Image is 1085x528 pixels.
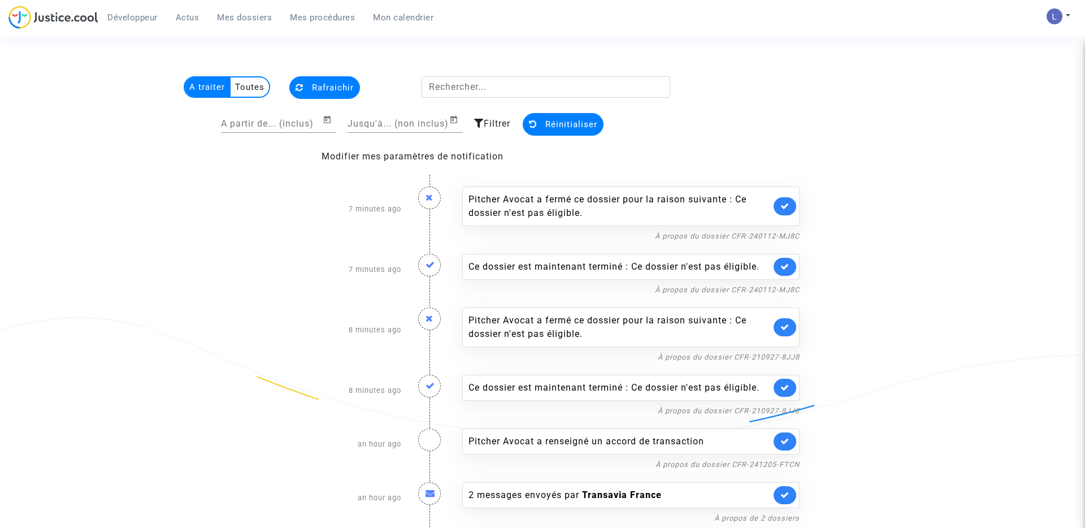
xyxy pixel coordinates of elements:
img: AATXAJzI13CaqkJmx-MOQUbNyDE09GJ9dorwRvFSQZdH=s96-c [1047,8,1062,24]
img: jc-logo.svg [8,6,98,29]
div: an hour ago [277,417,410,471]
button: Open calendar [449,113,463,127]
a: Actus [167,9,209,26]
a: Modifier mes paramètres de notification [322,151,504,162]
div: 7 minutes ago [277,175,410,243]
span: Réinitialiser [545,119,597,129]
div: Pitcher Avocat a fermé ce dossier pour la raison suivante : Ce dossier n'est pas éligible. [468,193,771,220]
span: Mon calendrier [373,12,433,23]
a: Mes dossiers [208,9,281,26]
span: Mes dossiers [217,12,272,23]
a: À propos du dossier CFR-210927-8JJ8 [658,353,800,361]
a: À propos du dossier CFR-240112-MJ8C [655,232,800,240]
div: 2 messages envoyés par [468,488,771,502]
a: Mes procédures [281,9,364,26]
b: Transavia France [582,490,662,500]
span: Filtrer [484,118,510,129]
a: À propos du dossier CFR-210927-8JJ8 [658,406,800,415]
a: À propos du dossier CFR-241205-FTCN [656,460,800,469]
button: Réinitialiser [523,113,604,136]
div: 8 minutes ago [277,296,410,363]
div: Ce dossier est maintenant terminé : Ce dossier n'est pas éligible. [468,260,771,274]
input: Rechercher... [422,76,671,98]
a: Mon calendrier [364,9,442,26]
a: À propos de 2 dossiers [714,514,800,522]
a: À propos du dossier CFR-240112-MJ8C [655,285,800,294]
span: Rafraichir [312,83,354,93]
span: Actus [176,12,199,23]
button: Open calendar [323,113,336,127]
multi-toggle-item: A traiter [185,77,231,97]
span: Mes procédures [290,12,355,23]
span: Développeur [107,12,158,23]
div: Ce dossier est maintenant terminé : Ce dossier n'est pas éligible. [468,381,771,395]
div: an hour ago [277,471,410,525]
div: Pitcher Avocat a renseigné un accord de transaction [468,435,771,448]
button: Rafraichir [289,76,360,99]
div: 7 minutes ago [277,243,410,296]
a: Développeur [98,9,167,26]
div: 8 minutes ago [277,363,410,417]
multi-toggle-item: Toutes [231,77,269,97]
div: Pitcher Avocat a fermé ce dossier pour la raison suivante : Ce dossier n'est pas éligible. [468,314,771,341]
